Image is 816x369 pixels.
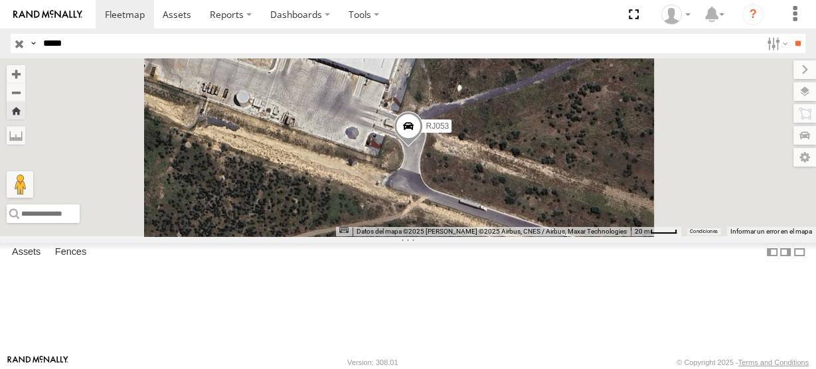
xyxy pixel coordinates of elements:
label: Search Query [28,34,39,53]
a: Terms and Conditions [738,358,809,366]
label: Dock Summary Table to the Right [779,243,792,262]
div: © Copyright 2025 - [677,358,809,366]
a: Condiciones (se abre en una nueva pestaña) [690,228,718,234]
label: Map Settings [793,148,816,167]
img: rand-logo.svg [13,10,82,19]
label: Search Filter Options [762,34,790,53]
label: Hide Summary Table [793,243,806,262]
button: Combinaciones de teclas [339,227,349,233]
label: Dock Summary Table to the Left [766,243,779,262]
button: Escala del mapa: 20 m por 37 píxeles [631,227,681,236]
button: Zoom in [7,65,25,83]
button: Arrastra el hombrecito naranja al mapa para abrir Street View [7,171,33,198]
button: Zoom Home [7,102,25,119]
span: Datos del mapa ©2025 [PERSON_NAME] ©2025 Airbus, CNES / Airbus, Maxar Technologies [357,228,627,235]
div: Josue Jimenez [657,5,695,25]
a: Visit our Website [7,356,68,369]
button: Zoom out [7,83,25,102]
label: Measure [7,126,25,145]
label: Fences [48,244,93,262]
label: Assets [5,244,47,262]
i: ? [742,4,764,25]
span: 20 m [635,228,650,235]
span: RJ053 [426,121,449,131]
a: Informar un error en el mapa [730,228,812,235]
div: Version: 308.01 [347,358,398,366]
